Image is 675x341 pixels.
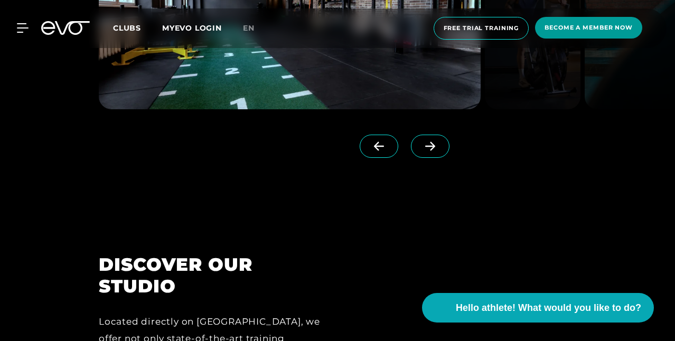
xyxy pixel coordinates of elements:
[422,293,654,323] button: Hello athlete! What would you like to do?
[99,253,252,297] font: DISCOVER OUR STUDIO
[444,24,519,32] font: Free trial training
[532,17,645,40] a: Become a member now
[545,24,633,31] font: Become a member now
[243,22,267,34] a: en
[113,23,162,33] a: Clubs
[113,23,141,33] font: Clubs
[162,23,222,33] a: MYEVO LOGIN
[430,17,532,40] a: Free trial training
[243,23,255,33] font: en
[456,302,641,313] font: Hello athlete! What would you like to do?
